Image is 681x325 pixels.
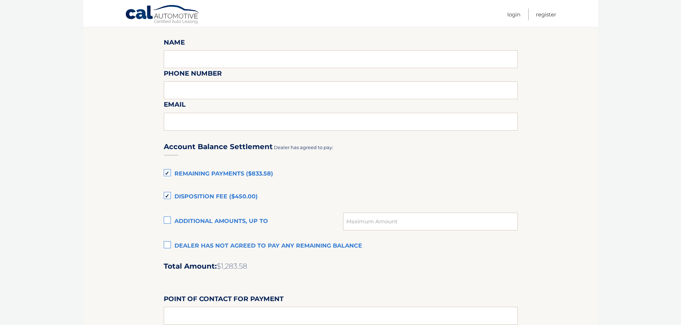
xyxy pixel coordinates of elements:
label: Email [164,99,186,112]
a: Login [507,9,520,20]
a: Cal Automotive [125,5,200,25]
h3: Account Balance Settlement [164,142,273,151]
label: Disposition Fee ($450.00) [164,190,518,204]
span: $1,283.58 [217,262,247,270]
label: Point of Contact for Payment [164,294,283,307]
input: Maximum Amount [343,213,517,230]
label: Additional amounts, up to [164,214,344,229]
label: Phone Number [164,68,222,81]
h2: Total Amount: [164,262,518,271]
label: Remaining Payments ($833.58) [164,167,518,181]
label: Dealer has not agreed to pay any remaining balance [164,239,518,253]
span: Dealer has agreed to pay: [274,144,333,150]
a: Register [536,9,556,20]
label: Name [164,37,185,50]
